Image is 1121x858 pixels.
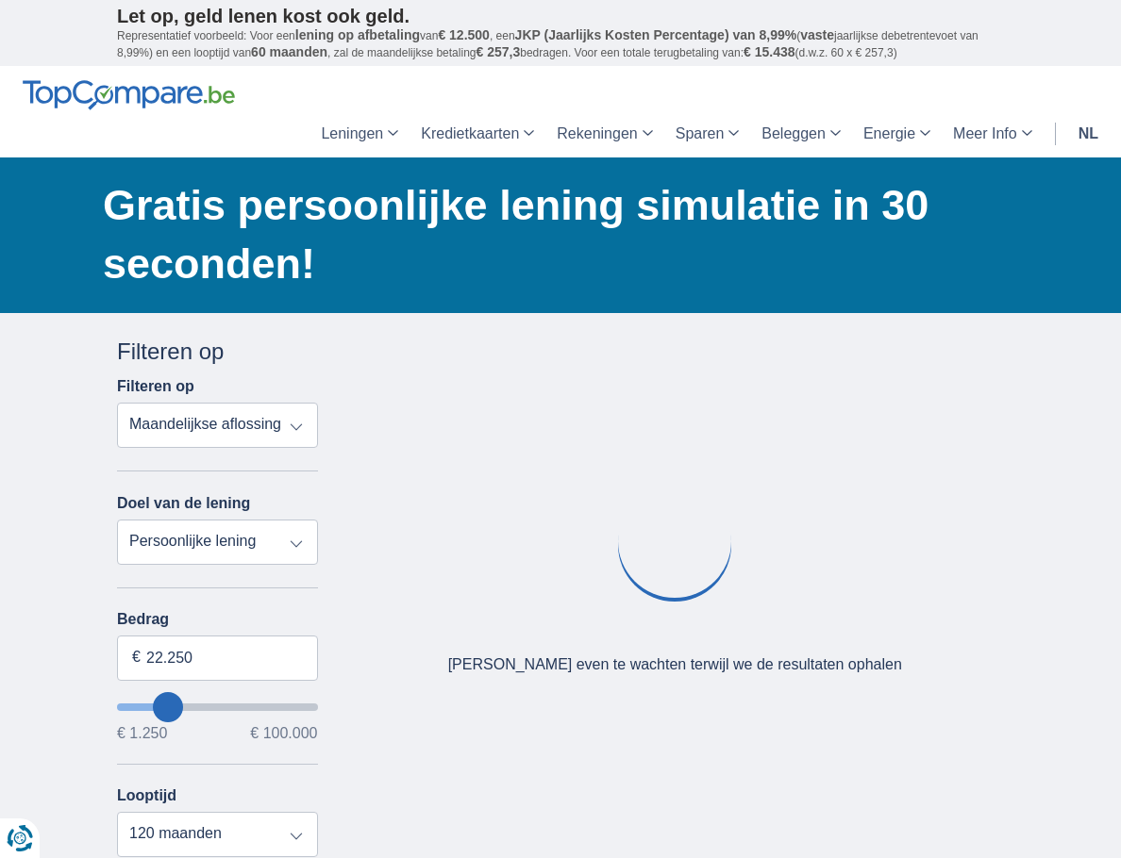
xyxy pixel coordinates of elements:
label: Doel van de lening [117,495,250,512]
a: Leningen [310,110,410,157]
p: Representatief voorbeeld: Voor een van , een ( jaarlijkse debetrentevoet van 8,99%) en een loopti... [117,27,1004,61]
img: TopCompare [23,80,235,110]
a: Beleggen [750,110,852,157]
span: € 100.000 [250,726,317,741]
span: € [132,647,141,668]
a: Kredietkaarten [410,110,545,157]
a: nl [1067,110,1110,157]
label: Bedrag [117,611,318,628]
a: Sparen [664,110,751,157]
span: lening op afbetaling [295,27,420,42]
a: Rekeningen [545,110,663,157]
span: vaste [800,27,834,42]
a: Energie [852,110,942,157]
span: € 12.500 [438,27,490,42]
label: Looptijd [117,787,176,804]
span: 60 maanden [251,44,327,59]
div: [PERSON_NAME] even te wachten terwijl we de resultaten ophalen [448,654,902,676]
span: € 15.438 [744,44,795,59]
div: Filteren op [117,336,318,368]
span: JKP (Jaarlijks Kosten Percentage) van 8,99% [515,27,797,42]
span: € 257,3 [476,44,520,59]
input: wantToBorrow [117,703,318,711]
h1: Gratis persoonlijke lening simulatie in 30 seconden! [103,176,1004,293]
label: Filteren op [117,378,194,395]
p: Let op, geld lenen kost ook geld. [117,5,1004,27]
a: Meer Info [942,110,1044,157]
span: € 1.250 [117,726,167,741]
